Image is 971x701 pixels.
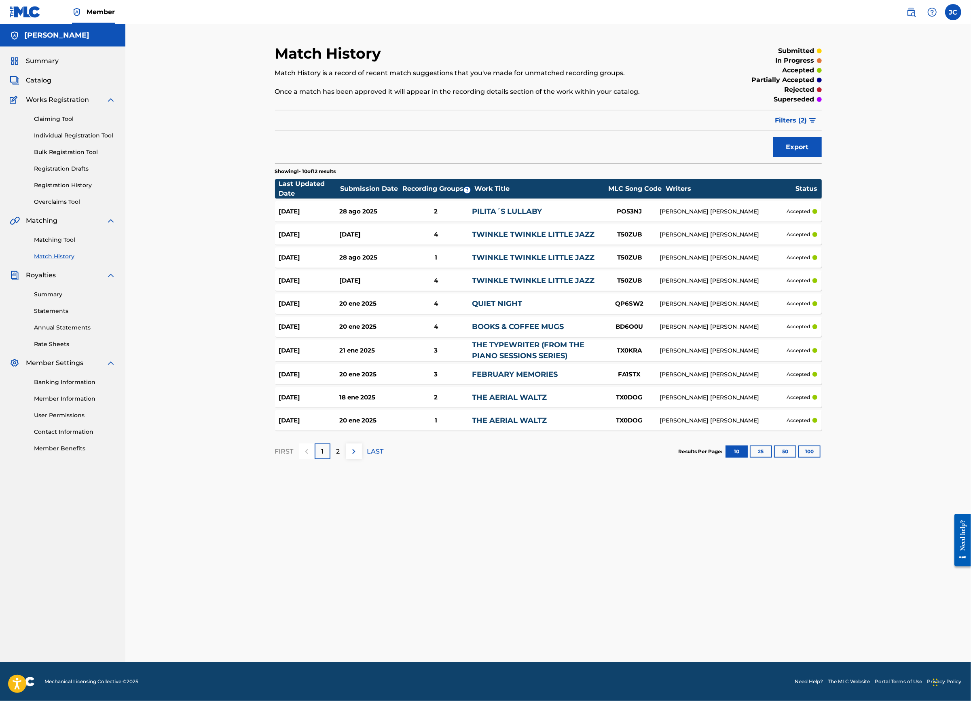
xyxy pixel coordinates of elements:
[927,7,937,17] img: help
[275,447,294,456] p: FIRST
[660,230,787,239] div: [PERSON_NAME] [PERSON_NAME]
[34,252,116,261] a: Match History
[279,322,339,331] div: [DATE]
[275,87,696,97] p: Once a match has been approved it will appear in the recording details section of the work within...
[599,276,660,285] div: T50ZUB
[10,358,19,368] img: Member Settings
[660,416,787,425] div: [PERSON_NAME] [PERSON_NAME]
[400,416,472,425] div: 1
[34,444,116,453] a: Member Benefits
[34,131,116,140] a: Individual Registration Tool
[787,231,810,238] p: accepted
[809,118,816,123] img: filter
[275,68,696,78] p: Match History is a record of recent match suggestions that you've made for unmatched recording gr...
[770,110,822,131] button: Filters (2)
[906,7,916,17] img: search
[279,416,339,425] div: [DATE]
[106,216,116,226] img: expand
[903,4,919,20] a: Public Search
[660,207,787,216] div: [PERSON_NAME] [PERSON_NAME]
[472,253,595,262] a: TWINKLE TWINKLE LITTLE JAZZ
[349,447,359,456] img: right
[72,7,82,17] img: Top Rightsholder
[279,370,339,379] div: [DATE]
[787,300,810,307] p: accepted
[34,340,116,348] a: Rate Sheets
[599,207,660,216] div: PO53NJ
[279,207,339,216] div: [DATE]
[660,300,787,308] div: [PERSON_NAME] [PERSON_NAME]
[106,358,116,368] img: expand
[599,299,660,308] div: QP6SW2
[26,270,56,280] span: Royalties
[778,46,814,56] p: submitted
[599,230,660,239] div: T50ZUB
[339,346,400,355] div: 21 ene 2025
[279,299,339,308] div: [DATE]
[787,394,810,401] p: accepted
[34,290,116,299] a: Summary
[34,115,116,123] a: Claiming Tool
[10,56,19,66] img: Summary
[599,370,660,379] div: FA1STX
[660,370,787,379] div: [PERSON_NAME] [PERSON_NAME]
[34,323,116,332] a: Annual Statements
[279,393,339,402] div: [DATE]
[660,346,787,355] div: [PERSON_NAME] [PERSON_NAME]
[339,253,400,262] div: 28 ago 2025
[750,446,772,458] button: 25
[783,65,814,75] p: accepted
[599,346,660,355] div: TX0KRA
[34,198,116,206] a: Overclaims Tool
[400,322,472,331] div: 4
[10,76,19,85] img: Catalog
[828,678,870,685] a: The MLC Website
[336,447,340,456] p: 2
[10,95,20,105] img: Works Registration
[875,678,922,685] a: Portal Terms of Use
[774,95,814,104] p: superseded
[776,56,814,65] p: in progress
[339,299,400,308] div: 20 ene 2025
[787,371,810,378] p: accepted
[787,254,810,261] p: accepted
[34,236,116,244] a: Matching Tool
[472,299,523,308] a: QUIET NIGHT
[679,448,725,455] p: Results Per Page:
[798,446,821,458] button: 100
[660,277,787,285] div: [PERSON_NAME] [PERSON_NAME]
[339,393,400,402] div: 18 ene 2025
[726,446,748,458] button: 10
[774,446,796,458] button: 50
[787,347,810,354] p: accepted
[34,395,116,403] a: Member Information
[400,230,472,239] div: 4
[339,370,400,379] div: 20 ene 2025
[279,346,339,355] div: [DATE]
[26,358,83,368] span: Member Settings
[931,662,971,701] div: Widget de chat
[787,417,810,424] p: accepted
[339,322,400,331] div: 20 ene 2025
[400,370,472,379] div: 3
[279,276,339,285] div: [DATE]
[400,346,472,355] div: 3
[279,230,339,239] div: [DATE]
[26,216,57,226] span: Matching
[773,137,822,157] button: Export
[275,168,336,175] p: Showing 1 - 10 of 12 results
[10,76,51,85] a: CatalogCatalog
[339,416,400,425] div: 20 ene 2025
[948,507,971,574] iframe: Resource Center
[795,184,817,194] div: Status
[400,253,472,262] div: 1
[472,393,547,402] a: THE AERIAL WALTZ
[752,75,814,85] p: partially accepted
[400,299,472,308] div: 4
[474,184,604,194] div: Work Title
[472,276,595,285] a: TWINKLE TWINKLE LITTLE JAZZ
[787,208,810,215] p: accepted
[34,181,116,190] a: Registration History
[275,44,385,63] h2: Match History
[339,207,400,216] div: 28 ago 2025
